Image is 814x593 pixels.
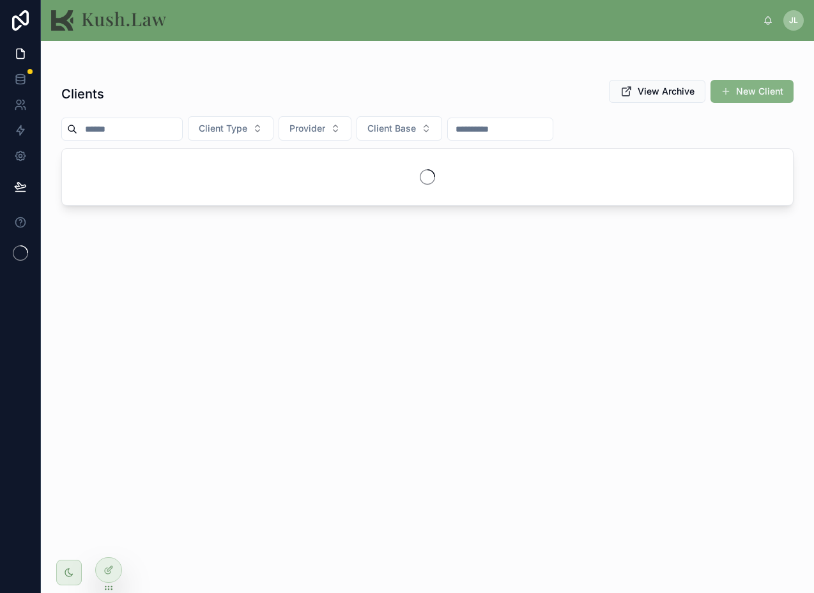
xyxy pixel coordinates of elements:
button: Select Button [357,116,442,141]
span: View Archive [638,85,695,98]
button: View Archive [609,80,705,103]
div: scrollable content [176,18,763,23]
h1: Clients [61,85,104,103]
img: App logo [51,10,166,31]
span: JL [789,15,798,26]
button: New Client [710,80,794,103]
span: Client Type [199,122,247,135]
button: Select Button [188,116,273,141]
span: Provider [289,122,325,135]
button: Select Button [279,116,351,141]
span: Client Base [367,122,416,135]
